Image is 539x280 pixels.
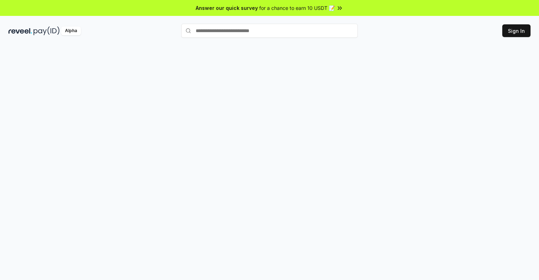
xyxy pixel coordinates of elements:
[196,4,258,12] span: Answer our quick survey
[502,24,531,37] button: Sign In
[8,26,32,35] img: reveel_dark
[34,26,60,35] img: pay_id
[61,26,81,35] div: Alpha
[259,4,335,12] span: for a chance to earn 10 USDT 📝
